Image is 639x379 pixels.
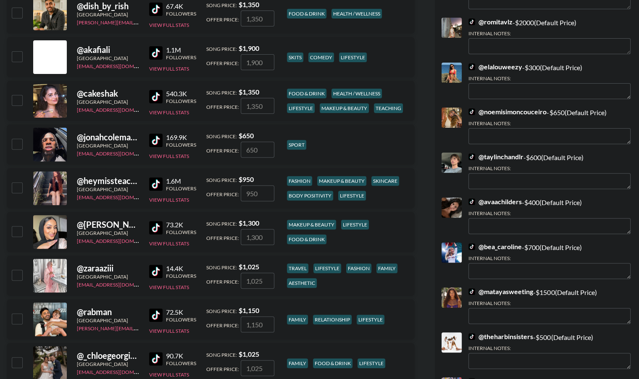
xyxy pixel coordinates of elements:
[77,61,161,69] a: [EMAIL_ADDRESS][DOMAIN_NAME]
[206,279,239,285] span: Offer Price:
[166,133,196,142] div: 169.9K
[241,185,274,201] input: 950
[206,2,237,8] span: Song Price:
[166,54,196,61] div: Followers
[206,352,237,358] span: Song Price:
[468,18,475,25] img: TikTok
[468,197,522,206] a: @avaachilders
[468,300,631,306] div: Internal Notes:
[77,176,139,186] div: @ heymissteacher
[166,89,196,98] div: 540.3K
[77,192,161,200] a: [EMAIL_ADDRESS][DOMAIN_NAME]
[287,315,308,324] div: family
[287,89,326,98] div: food & drink
[468,63,631,99] div: - $ 300 (Default Price)
[149,177,163,191] img: TikTok
[206,46,237,52] span: Song Price:
[287,140,306,150] div: sport
[166,11,196,17] div: Followers
[376,263,397,273] div: family
[239,88,259,96] strong: $ 1,350
[206,322,239,329] span: Offer Price:
[468,120,631,126] div: Internal Notes:
[166,142,196,148] div: Followers
[287,263,308,273] div: travel
[468,287,533,296] a: @matayasweeting
[206,191,239,197] span: Offer Price:
[77,142,139,149] div: [GEOGRAPHIC_DATA]
[468,242,631,279] div: - $ 700 (Default Price)
[287,53,303,62] div: skits
[166,316,196,323] div: Followers
[166,98,196,104] div: Followers
[239,263,259,271] strong: $ 1,025
[149,328,189,334] button: View Full Stats
[77,317,139,324] div: [GEOGRAPHIC_DATA]
[149,66,189,72] button: View Full Stats
[206,89,237,96] span: Song Price:
[206,221,237,227] span: Song Price:
[308,53,334,62] div: comedy
[149,134,163,147] img: TikTok
[77,186,139,192] div: [GEOGRAPHIC_DATA]
[468,288,475,295] img: TikTok
[239,132,254,139] strong: $ 650
[287,9,326,18] div: food & drink
[468,75,631,82] div: Internal Notes:
[149,197,189,203] button: View Full Stats
[77,219,139,230] div: @ [PERSON_NAME][DOMAIN_NAME]
[371,176,399,186] div: skincare
[239,44,259,52] strong: $ 1,900
[149,221,163,234] img: TikTok
[206,60,239,66] span: Offer Price:
[77,88,139,99] div: @ cakeshak
[149,240,189,247] button: View Full Stats
[287,220,336,229] div: makeup & beauty
[241,229,274,245] input: 1,300
[166,352,196,360] div: 90.7K
[239,350,259,358] strong: $ 1,025
[338,191,366,200] div: lifestyle
[320,103,369,113] div: makeup & beauty
[241,11,274,26] input: 1,350
[468,242,522,251] a: @bea_caroline
[206,16,239,23] span: Offer Price:
[287,358,308,368] div: family
[77,230,139,236] div: [GEOGRAPHIC_DATA]
[239,219,259,227] strong: $ 1,300
[468,108,547,116] a: @noemisimoncouceiro
[468,198,475,205] img: TikTok
[287,103,315,113] div: lifestyle
[206,264,237,271] span: Song Price:
[239,0,259,8] strong: $ 1,350
[341,220,369,229] div: lifestyle
[468,165,631,171] div: Internal Notes:
[77,11,139,18] div: [GEOGRAPHIC_DATA]
[77,307,139,317] div: @ rabman
[149,265,163,278] img: TikTok
[468,287,631,324] div: - $ 1500 (Default Price)
[166,360,196,366] div: Followers
[331,9,382,18] div: health / wellness
[241,316,274,332] input: 1,150
[313,358,352,368] div: food & drink
[468,345,631,351] div: Internal Notes:
[166,185,196,192] div: Followers
[241,273,274,289] input: 1,025
[468,18,631,54] div: - $ 2000 (Default Price)
[77,18,201,26] a: [PERSON_NAME][EMAIL_ADDRESS][DOMAIN_NAME]
[339,53,367,62] div: lifestyle
[241,360,274,376] input: 1,025
[77,367,161,375] a: [EMAIL_ADDRESS][DOMAIN_NAME]
[206,308,237,314] span: Song Price:
[241,98,274,114] input: 1,350
[287,176,312,186] div: fashion
[468,332,533,341] a: @theharbinsisters
[468,332,631,369] div: - $ 500 (Default Price)
[149,109,189,116] button: View Full Stats
[166,264,196,273] div: 14.4K
[241,54,274,70] input: 1,900
[77,45,139,55] div: @ akafiali
[374,103,403,113] div: teaching
[468,18,513,26] a: @romitavlz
